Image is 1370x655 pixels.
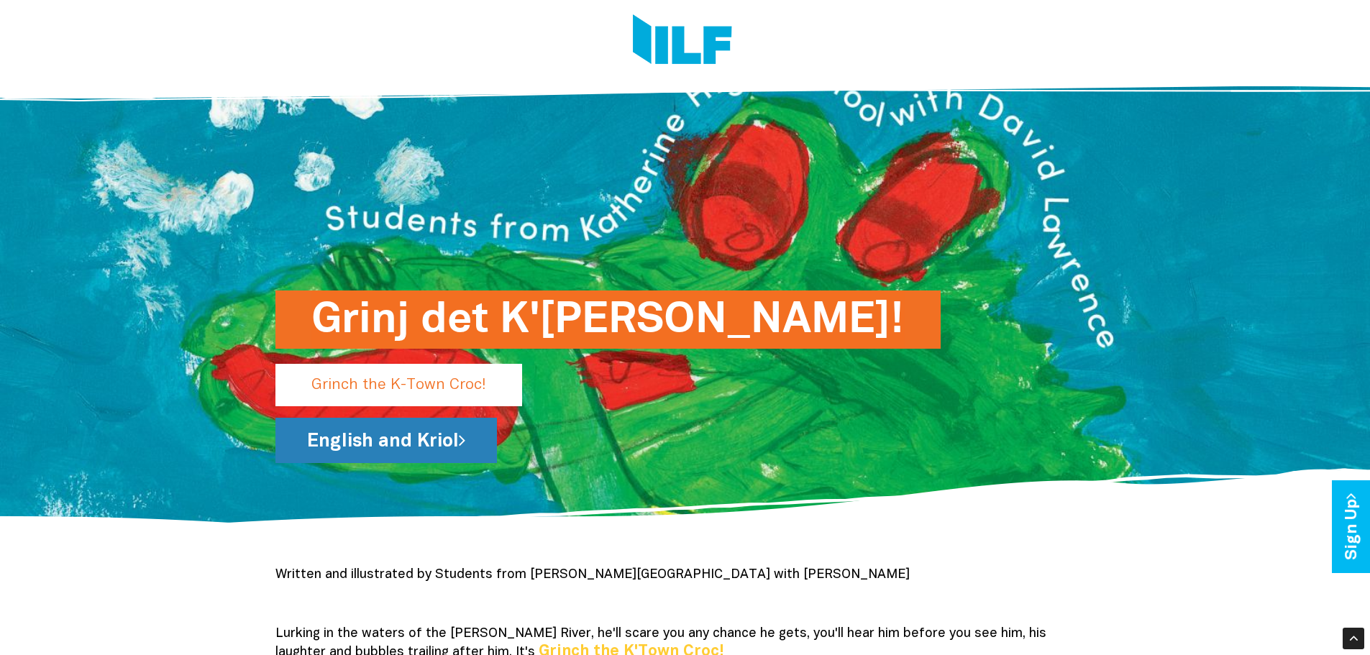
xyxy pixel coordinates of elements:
[275,418,497,463] a: English and Kriol
[311,290,905,349] h1: Grinj det K'[PERSON_NAME]!
[275,569,910,581] span: Written and illustrated by Students from [PERSON_NAME][GEOGRAPHIC_DATA] with [PERSON_NAME]
[1343,628,1364,649] div: Scroll Back to Top
[633,14,732,68] img: Logo
[275,372,869,384] a: Grinj det K'[PERSON_NAME]!
[275,364,522,406] p: Grinch the K-Town Croc!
